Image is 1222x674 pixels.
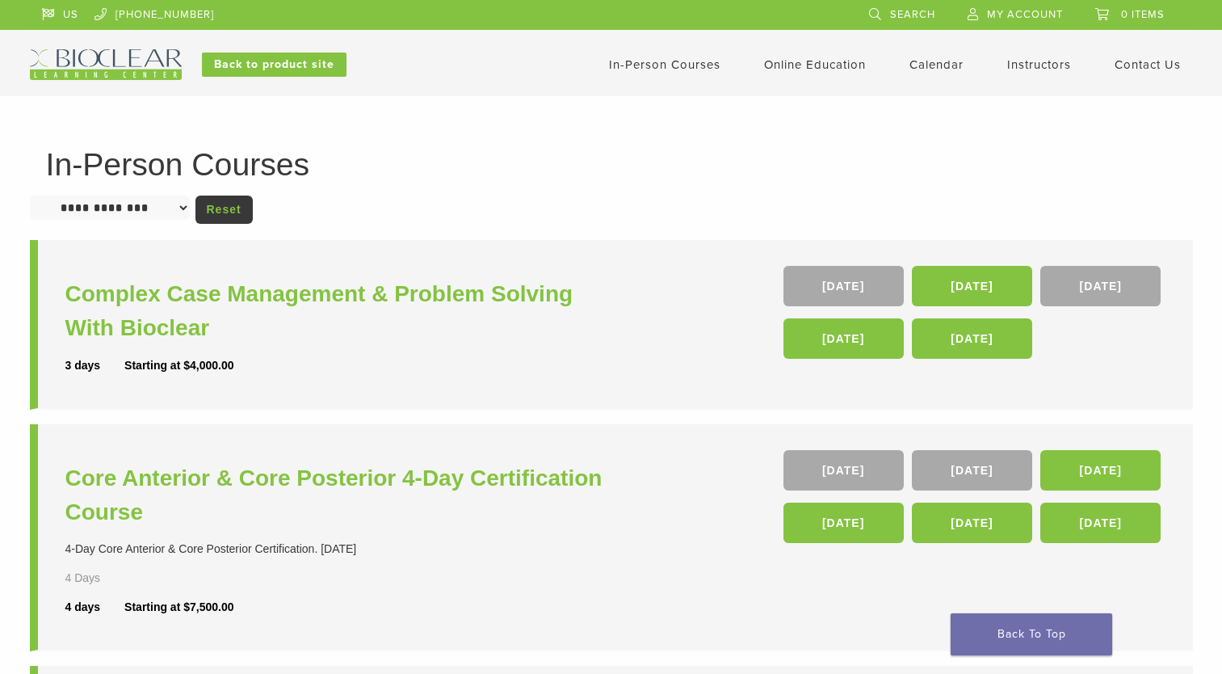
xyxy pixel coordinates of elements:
[1121,8,1165,21] span: 0 items
[65,357,125,374] div: 3 days
[912,450,1032,491] a: [DATE]
[764,57,866,72] a: Online Education
[912,318,1032,359] a: [DATE]
[1040,266,1161,306] a: [DATE]
[65,461,615,529] a: Core Anterior & Core Posterior 4-Day Certification Course
[912,266,1032,306] a: [DATE]
[1040,450,1161,491] a: [DATE]
[202,53,346,77] a: Back to product site
[609,57,720,72] a: In-Person Courses
[1115,57,1181,72] a: Contact Us
[783,503,904,543] a: [DATE]
[46,149,1177,180] h1: In-Person Courses
[890,8,935,21] span: Search
[909,57,964,72] a: Calendar
[124,357,233,374] div: Starting at $4,000.00
[987,8,1063,21] span: My Account
[195,196,253,224] a: Reset
[65,570,148,587] div: 4 Days
[65,541,615,558] div: 4-Day Core Anterior & Core Posterior Certification. [DATE]
[951,613,1112,655] a: Back To Top
[912,503,1032,543] a: [DATE]
[783,318,904,359] a: [DATE]
[30,49,182,80] img: Bioclear
[124,599,233,616] div: Starting at $7,500.00
[1007,57,1071,72] a: Instructors
[783,266,904,306] a: [DATE]
[65,599,125,616] div: 4 days
[1040,503,1161,543] a: [DATE]
[783,450,904,491] a: [DATE]
[65,277,615,345] a: Complex Case Management & Problem Solving With Bioclear
[783,450,1165,551] div: , , , , ,
[783,266,1165,367] div: , , , ,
